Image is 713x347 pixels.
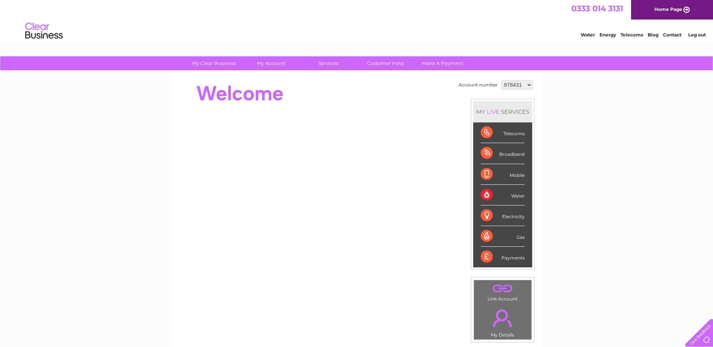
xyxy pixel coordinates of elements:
[663,32,681,38] a: Contact
[457,78,500,91] td: Account number
[183,56,245,70] a: My Clear Business
[485,108,501,115] div: LIVE
[688,32,706,38] a: Log out
[474,280,532,303] td: Link Account
[481,164,525,185] div: Mobile
[581,32,595,38] a: Water
[621,32,643,38] a: Telecoms
[571,4,623,13] a: 0333 014 3131
[354,56,416,70] a: Customer Help
[481,226,525,247] div: Gas
[481,122,525,143] div: Telecoms
[297,56,359,70] a: Services
[474,303,532,340] td: My Details
[481,247,525,267] div: Payments
[481,205,525,226] div: Electricity
[599,32,616,38] a: Energy
[476,282,530,295] a: .
[648,32,659,38] a: Blog
[476,305,530,331] a: .
[25,20,63,42] img: logo.png
[412,56,474,70] a: Make A Payment
[179,4,534,36] div: Clear Business is a trading name of Verastar Limited (registered in [GEOGRAPHIC_DATA] No. 3667643...
[481,185,525,205] div: Water
[473,101,532,122] div: MY SERVICES
[481,143,525,164] div: Broadband
[240,56,302,70] a: My Account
